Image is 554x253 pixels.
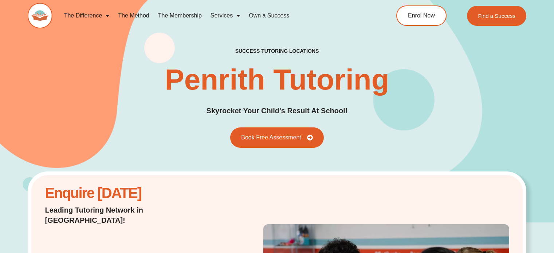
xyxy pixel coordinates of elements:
[467,6,526,26] a: Find a Success
[244,7,294,24] a: Own a Success
[114,7,153,24] a: The Method
[45,189,212,198] h2: Enquire [DATE]
[478,13,515,19] span: Find a Success
[165,65,389,94] h1: Penrith Tutoring
[45,205,212,225] h2: Leading Tutoring Network in [GEOGRAPHIC_DATA]!
[207,105,348,116] h2: Skyrocket Your Child's Result At School!
[396,5,447,26] a: Enrol Now
[235,48,319,54] h2: success tutoring locations
[230,127,324,148] a: Book Free Assessment
[60,7,114,24] a: The Difference
[408,13,435,19] span: Enrol Now
[241,135,301,141] span: Book Free Assessment
[206,7,244,24] a: Services
[60,7,368,24] nav: Menu
[154,7,206,24] a: The Membership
